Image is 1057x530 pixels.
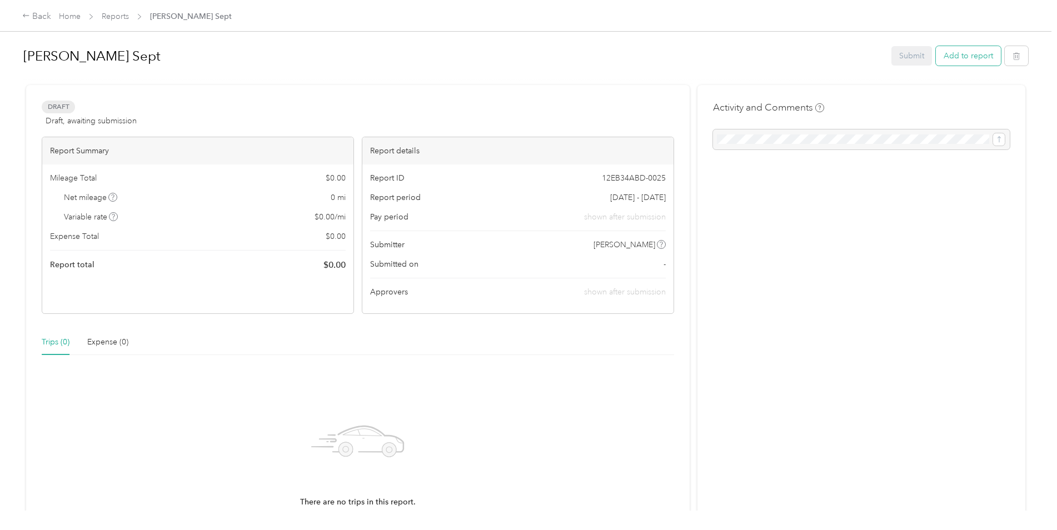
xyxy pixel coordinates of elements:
span: Submitted on [370,258,418,270]
button: Add to report [936,46,1001,66]
a: Home [59,12,81,21]
span: [PERSON_NAME] Sept [150,11,232,22]
span: Variable rate [64,211,118,223]
span: Report period [370,192,421,203]
div: Report details [362,137,674,164]
span: shown after submission [584,211,666,223]
span: Report total [50,259,94,271]
div: Expense (0) [87,336,128,348]
span: Mileage Total [50,172,97,184]
h4: Activity and Comments [713,101,824,114]
iframe: Everlance-gr Chat Button Frame [995,468,1057,530]
span: 12EB34ABD-0025 [602,172,666,184]
span: [PERSON_NAME] [594,239,655,251]
span: 0 mi [331,192,346,203]
span: Net mileage [64,192,118,203]
h1: Tiffany Fluker Sept [23,43,884,69]
span: Report ID [370,172,405,184]
p: There are no trips in this report. [300,496,416,508]
span: $ 0.00 / mi [315,211,346,223]
span: Expense Total [50,231,99,242]
div: Trips (0) [42,336,69,348]
span: shown after submission [584,287,666,297]
span: Pay period [370,211,408,223]
span: $ 0.00 [326,172,346,184]
span: - [664,258,666,270]
span: Draft [42,101,75,113]
div: Report Summary [42,137,353,164]
span: Submitter [370,239,405,251]
span: Approvers [370,286,408,298]
a: Reports [102,12,129,21]
span: $ 0.00 [323,258,346,272]
span: Draft, awaiting submission [46,115,137,127]
span: $ 0.00 [326,231,346,242]
span: [DATE] - [DATE] [610,192,666,203]
div: Back [22,10,51,23]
